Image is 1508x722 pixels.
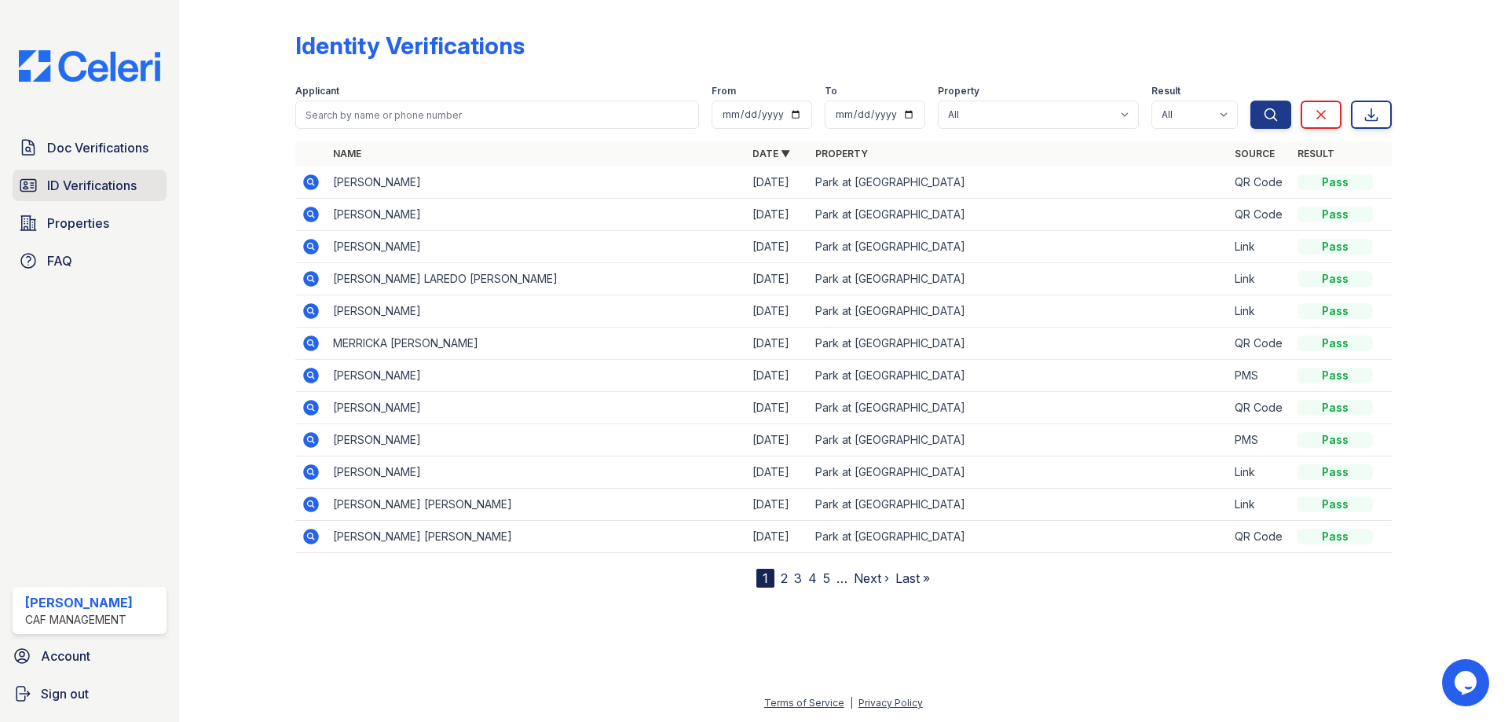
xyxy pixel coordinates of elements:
div: | [850,697,853,709]
td: [DATE] [746,392,809,424]
td: Link [1228,456,1291,489]
a: Privacy Policy [858,697,923,709]
a: Properties [13,207,167,239]
td: [DATE] [746,199,809,231]
span: Account [41,647,90,665]
div: Pass [1298,207,1373,222]
td: Park at [GEOGRAPHIC_DATA] [809,392,1228,424]
td: QR Code [1228,199,1291,231]
td: [DATE] [746,295,809,328]
td: Park at [GEOGRAPHIC_DATA] [809,295,1228,328]
td: Park at [GEOGRAPHIC_DATA] [809,167,1228,199]
td: [PERSON_NAME] [327,424,746,456]
div: Pass [1298,303,1373,319]
td: [PERSON_NAME] [327,456,746,489]
td: [DATE] [746,456,809,489]
span: ID Verifications [47,176,137,195]
td: QR Code [1228,392,1291,424]
td: Park at [GEOGRAPHIC_DATA] [809,521,1228,553]
label: Result [1151,85,1180,97]
td: [PERSON_NAME] [327,392,746,424]
td: Link [1228,489,1291,521]
td: Park at [GEOGRAPHIC_DATA] [809,489,1228,521]
td: [DATE] [746,360,809,392]
div: CAF Management [25,612,133,628]
span: Properties [47,214,109,233]
td: QR Code [1228,167,1291,199]
td: [PERSON_NAME] [327,199,746,231]
td: PMS [1228,360,1291,392]
a: ID Verifications [13,170,167,201]
td: [DATE] [746,263,809,295]
td: PMS [1228,424,1291,456]
td: [DATE] [746,328,809,360]
span: FAQ [47,251,72,270]
td: [DATE] [746,424,809,456]
td: [DATE] [746,521,809,553]
td: Park at [GEOGRAPHIC_DATA] [809,263,1228,295]
a: 2 [781,570,788,586]
div: Pass [1298,432,1373,448]
td: Link [1228,231,1291,263]
a: Sign out [6,678,173,709]
td: [PERSON_NAME] [327,167,746,199]
td: Link [1228,295,1291,328]
td: QR Code [1228,328,1291,360]
a: 4 [808,570,817,586]
label: From [712,85,736,97]
div: Pass [1298,174,1373,190]
a: Result [1298,148,1334,159]
td: [PERSON_NAME] [327,231,746,263]
td: Park at [GEOGRAPHIC_DATA] [809,456,1228,489]
td: [PERSON_NAME] [327,295,746,328]
td: Park at [GEOGRAPHIC_DATA] [809,424,1228,456]
a: Property [815,148,868,159]
td: Park at [GEOGRAPHIC_DATA] [809,199,1228,231]
iframe: chat widget [1442,659,1492,706]
td: [DATE] [746,167,809,199]
label: Property [938,85,979,97]
a: Date ▼ [752,148,790,159]
td: [DATE] [746,489,809,521]
a: FAQ [13,245,167,277]
a: Terms of Service [764,697,844,709]
td: QR Code [1228,521,1291,553]
a: Account [6,640,173,672]
div: Pass [1298,497,1373,512]
td: Park at [GEOGRAPHIC_DATA] [809,360,1228,392]
label: Applicant [295,85,339,97]
a: 3 [794,570,802,586]
input: Search by name or phone number [295,101,699,129]
div: [PERSON_NAME] [25,593,133,612]
td: Link [1228,263,1291,295]
div: Pass [1298,271,1373,287]
td: [PERSON_NAME] LAREDO [PERSON_NAME] [327,263,746,295]
img: CE_Logo_Blue-a8612792a0a2168367f1c8372b55b34899dd931a85d93a1a3d3e32e68fde9ad4.png [6,50,173,82]
a: Next › [854,570,889,586]
div: Pass [1298,529,1373,544]
div: Pass [1298,464,1373,480]
td: Park at [GEOGRAPHIC_DATA] [809,231,1228,263]
div: Pass [1298,239,1373,255]
a: Doc Verifications [13,132,167,163]
a: Last » [895,570,930,586]
label: To [825,85,837,97]
td: [PERSON_NAME] [PERSON_NAME] [327,521,746,553]
td: [DATE] [746,231,809,263]
td: [PERSON_NAME] [PERSON_NAME] [327,489,746,521]
div: Pass [1298,368,1373,383]
a: Source [1235,148,1275,159]
span: Sign out [41,684,89,703]
div: 1 [756,569,774,588]
span: … [836,569,847,588]
div: Identity Verifications [295,31,525,60]
td: MERRICKA [PERSON_NAME] [327,328,746,360]
td: [PERSON_NAME] [327,360,746,392]
span: Doc Verifications [47,138,148,157]
td: Park at [GEOGRAPHIC_DATA] [809,328,1228,360]
a: Name [333,148,361,159]
div: Pass [1298,400,1373,416]
a: 5 [823,570,830,586]
div: Pass [1298,335,1373,351]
